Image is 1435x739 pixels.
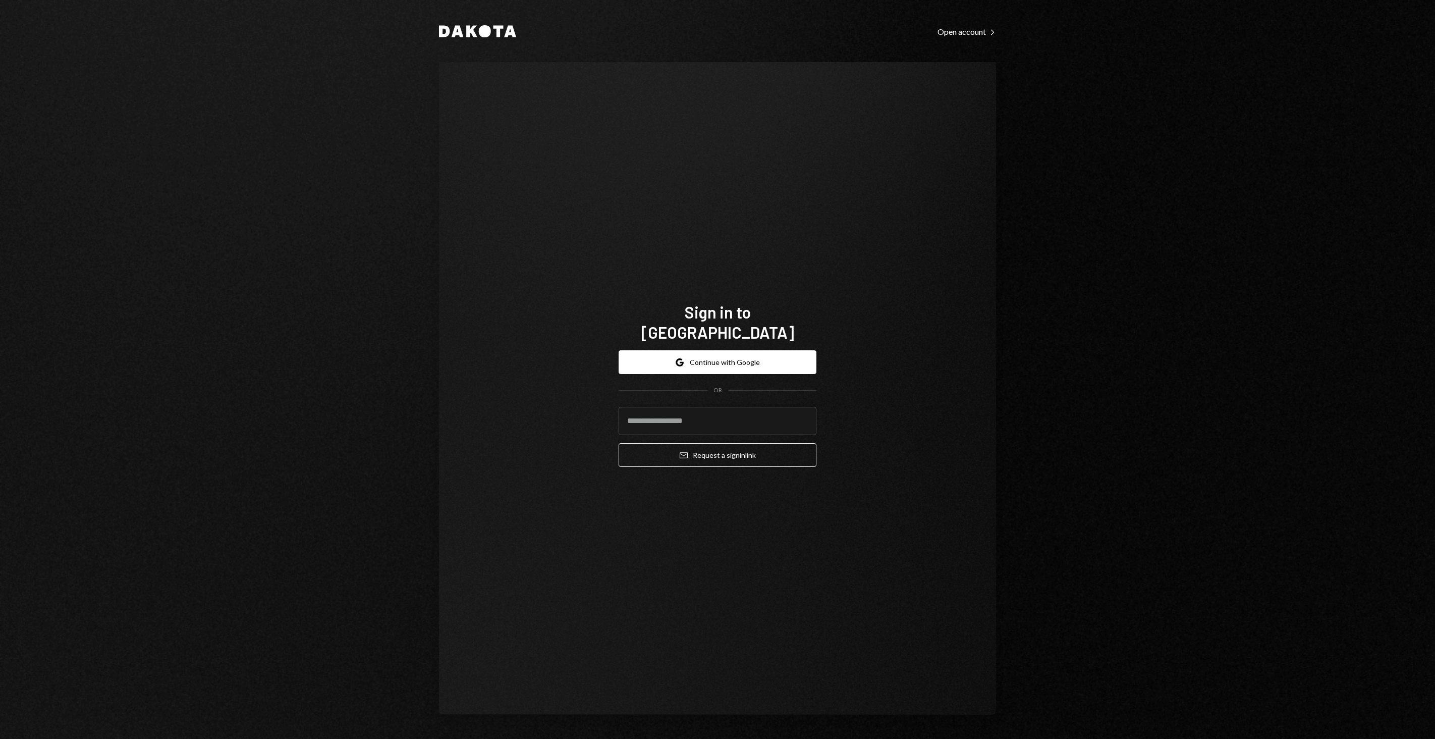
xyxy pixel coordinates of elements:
button: Request a signinlink [619,443,816,467]
button: Continue with Google [619,350,816,374]
div: Open account [937,27,996,37]
div: OR [713,386,722,395]
h1: Sign in to [GEOGRAPHIC_DATA] [619,302,816,342]
a: Open account [937,26,996,37]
